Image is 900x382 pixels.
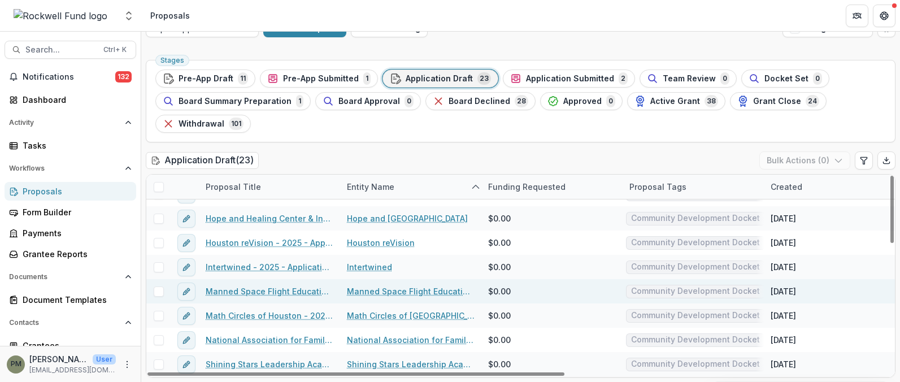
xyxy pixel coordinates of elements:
[206,285,333,297] a: Manned Space Flight Education Foundation Inc. - 2025 - Application Request Form - Education
[206,334,333,346] a: National Association for Family Child Care - 2025 - Application Request Form - Education
[23,185,127,197] div: Proposals
[177,283,195,301] button: edit
[771,285,796,297] div: [DATE]
[229,118,244,130] span: 101
[199,175,340,199] div: Proposal Title
[199,181,268,193] div: Proposal Title
[481,181,572,193] div: Funding Requested
[382,70,498,88] button: Application Draft23
[315,92,421,110] button: Board Approval0
[405,95,414,107] span: 0
[623,175,764,199] div: Proposal Tags
[160,57,184,64] span: Stages
[9,119,120,127] span: Activity
[540,92,623,110] button: Approved0
[488,334,511,346] span: $0.00
[449,97,510,106] span: Board Declined
[471,183,480,192] svg: sorted ascending
[5,203,136,222] a: Form Builder
[488,358,511,370] span: $0.00
[563,97,602,106] span: Approved
[296,95,303,107] span: 1
[5,68,136,86] button: Notifications132
[425,92,536,110] button: Board Declined28
[627,92,725,110] button: Active Grant38
[526,74,614,84] span: Application Submitted
[806,95,819,107] span: 24
[771,334,796,346] div: [DATE]
[179,119,224,129] span: Withdrawal
[9,164,120,172] span: Workflows
[488,285,511,297] span: $0.00
[347,334,475,346] a: National Association for Family Child Care
[206,212,333,224] a: Hope and Healing Center & Institute - 2025 - Application Request Form - Education
[23,206,127,218] div: Form Builder
[9,319,120,327] span: Contacts
[771,261,796,273] div: [DATE]
[23,340,127,351] div: Grantees
[155,70,255,88] button: Pre-App Draft11
[771,237,796,249] div: [DATE]
[101,44,129,56] div: Ctrl + K
[347,212,468,224] a: Hope and [GEOGRAPHIC_DATA]
[488,212,511,224] span: $0.00
[155,115,251,133] button: Withdrawal101
[179,74,233,84] span: Pre-App Draft
[283,74,359,84] span: Pre-App Submitted
[5,290,136,309] a: Document Templates
[23,294,127,306] div: Document Templates
[347,285,475,297] a: Manned Space Flight Education Foundation Inc.
[877,151,895,170] button: Export table data
[764,181,809,193] div: Created
[11,361,21,368] div: Patrick Moreno-Covington
[206,310,333,322] a: Math Circles of Houston - 2025 - Application Request Form - Education
[115,71,132,83] span: 132
[340,175,481,199] div: Entity Name
[23,227,127,239] div: Payments
[25,45,97,55] span: Search...
[5,159,136,177] button: Open Workflows
[206,237,333,249] a: Houston reVision - 2025 - Application Request Form - Education
[5,336,136,355] a: Grantees
[5,245,136,263] a: Grantee Reports
[477,72,491,85] span: 23
[481,175,623,199] div: Funding Requested
[179,97,292,106] span: Board Summary Preparation
[771,310,796,322] div: [DATE]
[5,114,136,132] button: Open Activity
[730,92,827,110] button: Grant Close24
[238,72,248,85] span: 11
[846,5,868,27] button: Partners
[771,212,796,224] div: [DATE]
[650,97,700,106] span: Active Grant
[5,136,136,155] a: Tasks
[29,365,116,375] p: [EMAIL_ADDRESS][DOMAIN_NAME]
[177,234,195,252] button: edit
[363,72,371,85] span: 1
[771,358,796,370] div: [DATE]
[663,74,716,84] span: Team Review
[23,248,127,260] div: Grantee Reports
[260,70,378,88] button: Pre-App Submitted1
[177,210,195,228] button: edit
[515,95,528,107] span: 28
[29,353,88,365] p: [PERSON_NAME][GEOGRAPHIC_DATA]
[347,237,415,249] a: Houston reVision
[23,94,127,106] div: Dashboard
[93,354,116,364] p: User
[347,261,392,273] a: Intertwined
[488,310,511,322] span: $0.00
[121,5,137,27] button: Open entity switcher
[177,258,195,276] button: edit
[177,307,195,325] button: edit
[146,7,194,24] nav: breadcrumb
[5,90,136,109] a: Dashboard
[873,5,895,27] button: Get Help
[347,310,475,322] a: Math Circles of [GEOGRAPHIC_DATA]
[177,355,195,374] button: edit
[146,152,259,168] h2: Application Draft ( 23 )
